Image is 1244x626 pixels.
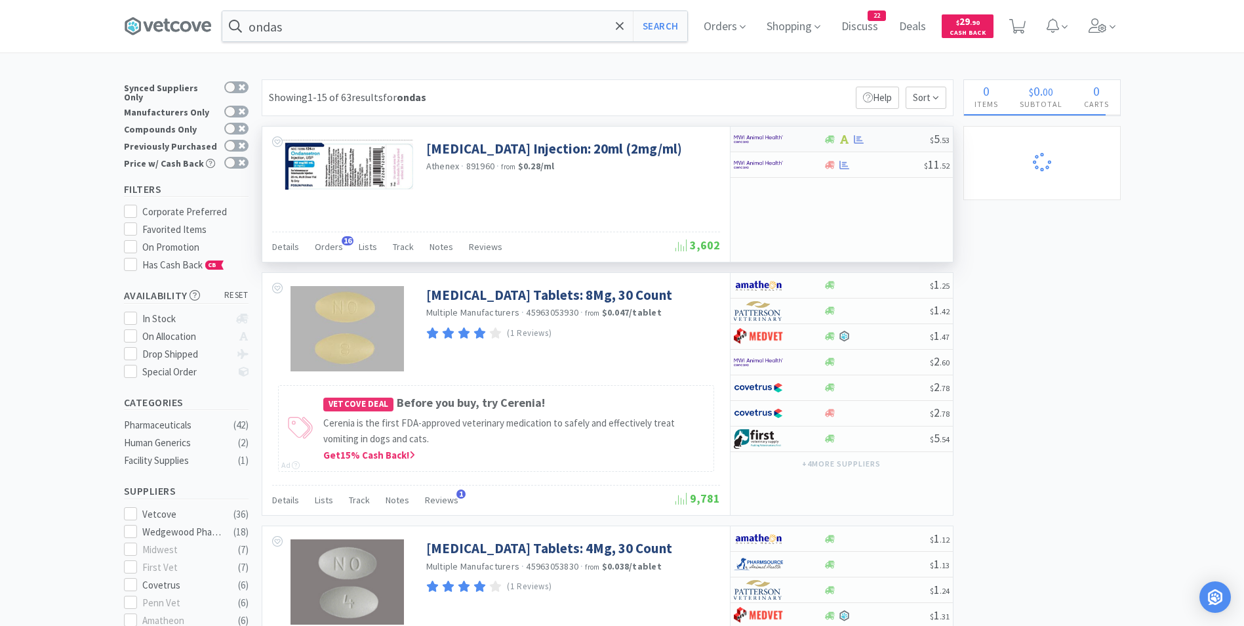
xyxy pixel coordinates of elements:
[930,281,934,291] span: $
[124,288,249,303] h5: Availability
[930,405,950,420] span: 2
[124,123,218,134] div: Compounds Only
[142,259,224,271] span: Has Cash Back
[836,21,883,33] a: Discuss22
[930,586,934,596] span: $
[281,459,300,471] div: Ad
[930,332,934,342] span: $
[124,182,249,197] h5: Filters
[930,379,950,394] span: 2
[1043,85,1053,98] span: 00
[426,539,672,557] a: [MEDICAL_DATA] Tablets: 4Mg, 30 Count
[142,346,230,362] div: Drop Shipped
[924,157,950,172] span: 11
[238,435,249,451] div: ( 2 )
[930,560,934,570] span: $
[734,429,783,449] img: 67d67680309e4a0bb49a5ff0391dcc42_6.png
[142,595,224,611] div: Penn Vet
[426,160,460,172] a: Athenex
[1029,85,1033,98] span: $
[386,494,409,506] span: Notes
[238,453,249,469] div: ( 1 )
[856,87,899,109] p: Help
[1009,98,1073,110] h4: Subtotal
[233,507,249,522] div: ( 36 )
[124,484,249,499] h5: Suppliers
[224,289,249,303] span: reset
[734,580,783,600] img: f5e969b455434c6296c6d81ef179fa71_3.png
[359,241,377,253] span: Lists
[734,327,783,346] img: bdd3c0f4347043b9a893056ed883a29a_120.png
[124,140,218,151] div: Previously Purchased
[734,404,783,423] img: 77fca1acd8b6420a9015268ca798ef17_1.png
[238,577,249,593] div: ( 6 )
[894,21,931,33] a: Deals
[426,560,520,572] a: Multiple Manufacturers
[323,415,707,447] p: Cerenia is the first FDA-approved veterinary medication to safely and effectively treat vomiting ...
[940,281,950,291] span: . 25
[282,140,413,190] img: 5ea5db2ecbae4044b11571027104f7fc_470037.png
[518,160,555,172] strong: $0.28 / ml
[940,586,950,596] span: . 24
[942,9,993,44] a: $29.90Cash Back
[734,529,783,549] img: 3331a67d23dc422aa21b1ec98afbf632_11.png
[507,327,552,341] p: (1 Reviews)
[924,161,928,171] span: $
[521,560,524,572] span: ·
[633,11,687,41] button: Search
[142,577,224,593] div: Covetrus
[930,535,934,545] span: $
[466,160,495,172] span: 891960
[940,535,950,545] span: . 12
[349,494,370,506] span: Track
[142,329,230,344] div: On Allocation
[233,524,249,540] div: ( 18 )
[585,308,599,318] span: from
[930,135,934,145] span: $
[580,306,583,318] span: ·
[461,160,464,172] span: ·
[426,286,672,304] a: [MEDICAL_DATA] Tablets: 8Mg, 30 Count
[526,306,578,318] span: 45963053930
[964,98,1009,110] h4: Items
[940,434,950,444] span: . 54
[496,160,499,172] span: ·
[930,409,934,419] span: $
[940,135,950,145] span: . 53
[906,87,946,109] span: Sort
[269,89,426,106] div: Showing 1-15 of 63 results
[323,398,394,411] span: Vetcove Deal
[430,241,453,253] span: Notes
[142,507,224,522] div: Vetcove
[940,612,950,621] span: . 31
[1033,83,1040,99] span: 0
[469,241,502,253] span: Reviews
[930,277,950,292] span: 1
[940,383,950,393] span: . 78
[602,560,662,572] strong: $0.038 / tablet
[238,595,249,611] div: ( 6 )
[142,364,230,380] div: Special Order
[930,358,934,367] span: $
[397,91,426,104] strong: ondas
[930,328,950,343] span: 1
[142,560,224,575] div: First Vet
[930,556,950,572] span: 1
[315,494,333,506] span: Lists
[1093,83,1100,99] span: 0
[291,539,404,625] img: cd52639976a5437db4da528aa6dba4a0_120166.jpeg
[940,409,950,419] span: . 78
[124,157,218,168] div: Price w/ Cash Back
[930,354,950,369] span: 2
[142,542,224,558] div: Midwest
[124,435,230,451] div: Human Generics
[734,155,783,175] img: f6b2451649754179b5b4e0c70c3f7cb0_2.png
[142,204,249,220] div: Corporate Preferred
[734,352,783,372] img: f6b2451649754179b5b4e0c70c3f7cb0_2.png
[426,306,520,318] a: Multiple Manufacturers
[930,383,934,393] span: $
[238,560,249,575] div: ( 7 )
[734,301,783,321] img: f5e969b455434c6296c6d81ef179fa71_3.png
[970,18,980,27] span: . 90
[734,378,783,398] img: 77fca1acd8b6420a9015268ca798ef17_1.png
